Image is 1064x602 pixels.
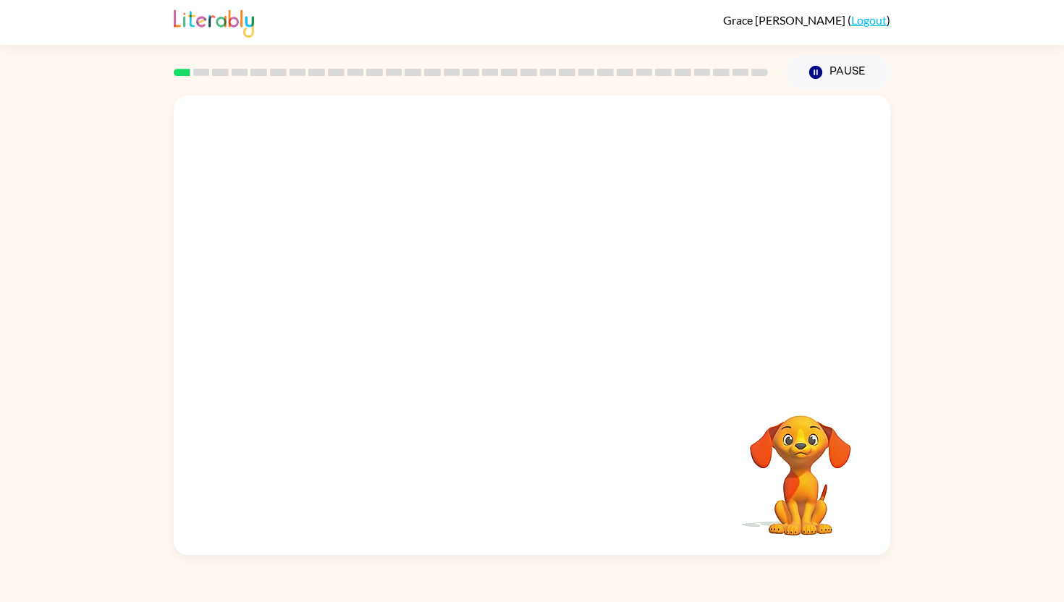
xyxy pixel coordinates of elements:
[723,13,890,27] div: ( )
[174,6,254,38] img: Literably
[851,13,887,27] a: Logout
[728,393,873,538] video: Your browser must support playing .mp4 files to use Literably. Please try using another browser.
[785,56,890,89] button: Pause
[723,13,848,27] span: Grace [PERSON_NAME]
